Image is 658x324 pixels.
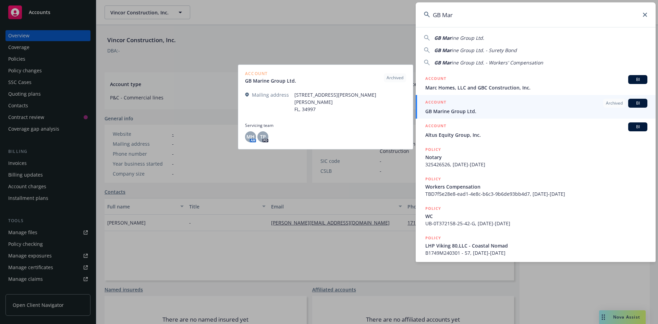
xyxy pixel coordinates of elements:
[425,84,647,91] span: Marc Homes, LLC and GBC Construction, Inc.
[434,59,451,66] span: GB Mar
[425,75,446,83] h5: ACCOUNT
[416,142,656,172] a: POLICYNotary32S426526, [DATE]-[DATE]
[425,213,647,220] span: WC
[425,242,647,249] span: LHP Viking 80,LLC - Coastal Nomad
[416,231,656,260] a: POLICYLHP Viking 80,LLC - Coastal NomadB1749M240301 - 57, [DATE]-[DATE]
[425,108,647,115] span: GB Marine Group Ltd.
[416,119,656,142] a: ACCOUNTBIAltus Equity Group, Inc.
[425,131,647,139] span: Altus Equity Group, Inc.
[425,235,441,241] h5: POLICY
[434,47,451,53] span: GB Mar
[434,35,451,41] span: GB Mar
[416,2,656,27] input: Search...
[416,71,656,95] a: ACCOUNTBIMarc Homes, LLC and GBC Construction, Inc.
[425,183,647,190] span: Workers Compensation
[606,100,623,106] span: Archived
[425,205,441,212] h5: POLICY
[451,35,484,41] span: ine Group Ltd.
[425,146,441,153] h5: POLICY
[631,76,645,83] span: BI
[425,122,446,131] h5: ACCOUNT
[425,220,647,227] span: UB-0T372158-25-42-G, [DATE]-[DATE]
[425,176,441,182] h5: POLICY
[425,161,647,168] span: 32S426526, [DATE]-[DATE]
[416,172,656,201] a: POLICYWorkers CompensationTBD7f5e28e8-ead1-4e8c-b6c3-9b6de93bb4d7, [DATE]-[DATE]
[425,99,446,107] h5: ACCOUNT
[631,100,645,106] span: BI
[416,201,656,231] a: POLICYWCUB-0T372158-25-42-G, [DATE]-[DATE]
[425,249,647,256] span: B1749M240301 - 57, [DATE]-[DATE]
[425,190,647,197] span: TBD7f5e28e8-ead1-4e8c-b6c3-9b6de93bb4d7, [DATE]-[DATE]
[425,154,647,161] span: Notary
[451,59,543,66] span: ine Group Ltd. - Workers' Compensation
[451,47,517,53] span: ine Group Ltd. - Surety Bond
[631,124,645,130] span: BI
[416,95,656,119] a: ACCOUNTArchivedBIGB Marine Group Ltd.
